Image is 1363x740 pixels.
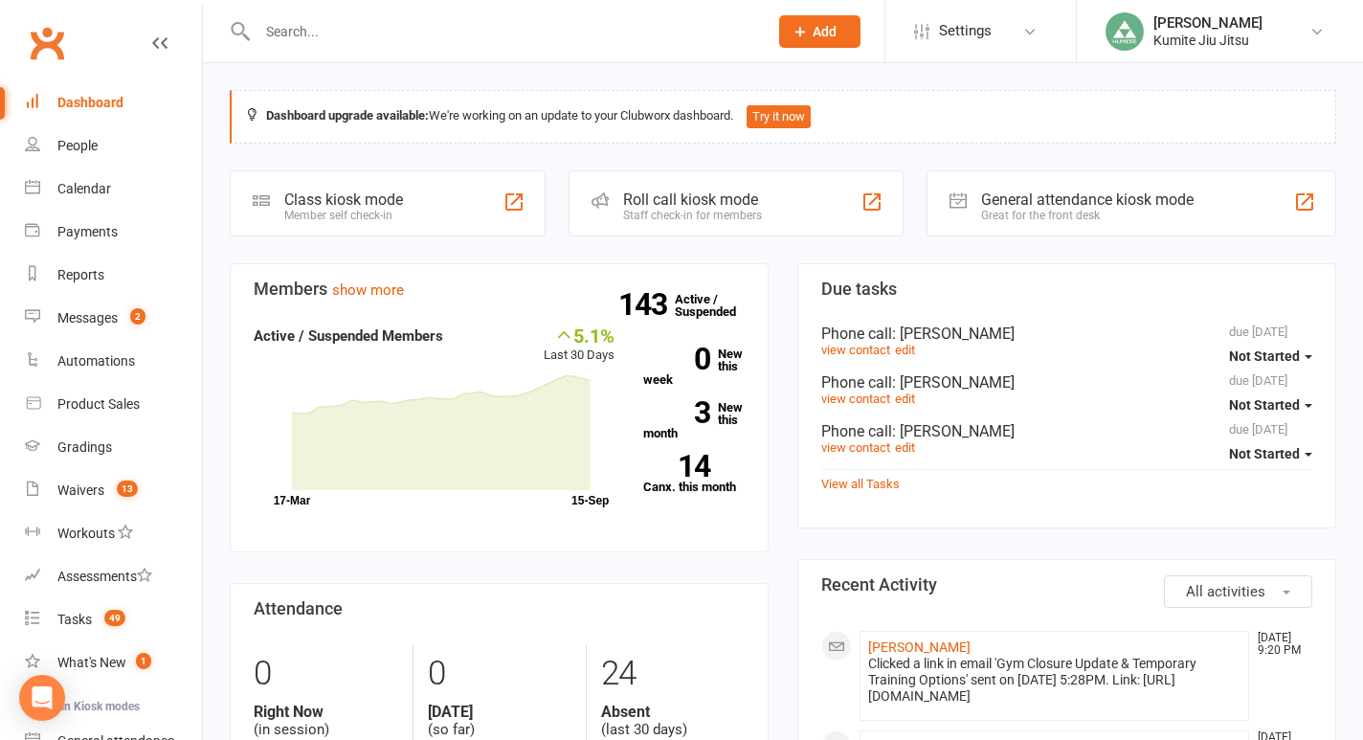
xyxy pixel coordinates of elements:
div: (in session) [254,703,398,739]
div: Phone call [821,325,1312,343]
div: (last 30 days) [601,703,745,739]
h3: Recent Activity [821,575,1312,594]
a: 14Canx. this month [643,455,745,493]
button: Not Started [1229,388,1312,422]
div: 24 [601,645,745,703]
strong: 0 [643,345,710,373]
button: All activities [1164,575,1312,608]
a: Messages 2 [25,297,202,340]
a: view contact [821,392,890,406]
a: Automations [25,340,202,383]
h3: Due tasks [821,280,1312,299]
div: Last 30 Days [544,325,614,366]
a: show more [332,281,404,299]
span: 1 [136,653,151,669]
a: Calendar [25,168,202,211]
span: 13 [117,481,138,497]
a: 3New this month [643,401,745,439]
a: [PERSON_NAME] [868,639,971,655]
span: 2 [130,308,145,325]
span: : [PERSON_NAME] [892,325,1015,343]
a: People [25,124,202,168]
strong: Active / Suspended Members [254,327,443,345]
button: Not Started [1229,339,1312,373]
div: Phone call [821,373,1312,392]
strong: 3 [643,398,710,427]
div: 0 [254,645,398,703]
strong: Absent [601,703,745,721]
div: Kumite Jiu Jitsu [1153,32,1262,49]
span: Not Started [1229,446,1300,461]
a: Product Sales [25,383,202,426]
div: Tasks [57,612,92,627]
div: Great for the front desk [981,209,1194,222]
img: thumb_image1713433996.png [1106,12,1144,51]
a: Dashboard [25,81,202,124]
div: Class kiosk mode [284,191,403,209]
div: People [57,138,98,153]
strong: Dashboard upgrade available: [266,108,429,123]
span: Settings [939,10,992,53]
div: Automations [57,353,135,369]
button: Not Started [1229,437,1312,471]
strong: 143 [618,290,675,319]
span: Add [813,24,837,39]
div: 0 [428,645,571,703]
div: General attendance kiosk mode [981,191,1194,209]
div: Member self check-in [284,209,403,222]
div: Assessments [57,569,152,584]
div: Dashboard [57,95,123,110]
div: Product Sales [57,396,140,412]
span: : [PERSON_NAME] [892,373,1015,392]
strong: [DATE] [428,703,571,721]
a: view contact [821,440,890,455]
a: Tasks 49 [25,598,202,641]
a: view contact [821,343,890,357]
span: Not Started [1229,348,1300,364]
div: (so far) [428,703,571,739]
a: edit [895,440,915,455]
span: All activities [1186,583,1265,600]
button: Add [779,15,860,48]
a: edit [895,343,915,357]
div: Open Intercom Messenger [19,675,65,721]
span: 49 [104,610,125,626]
a: Waivers 13 [25,469,202,512]
strong: 14 [643,452,710,481]
strong: Right Now [254,703,398,721]
div: Payments [57,224,118,239]
a: Reports [25,254,202,297]
div: 5.1% [544,325,614,346]
h3: Attendance [254,599,745,618]
time: [DATE] 9:20 PM [1248,632,1311,657]
a: View all Tasks [821,477,900,491]
div: Calendar [57,181,111,196]
div: [PERSON_NAME] [1153,14,1262,32]
div: What's New [57,655,126,670]
a: Workouts [25,512,202,555]
div: Waivers [57,482,104,498]
a: Payments [25,211,202,254]
div: Phone call [821,422,1312,440]
button: Try it now [747,105,811,128]
a: What's New1 [25,641,202,684]
a: 143Active / Suspended [675,279,759,332]
div: Messages [57,310,118,325]
a: edit [895,392,915,406]
div: Roll call kiosk mode [623,191,762,209]
span: : [PERSON_NAME] [892,422,1015,440]
a: 0New this week [643,348,745,386]
div: Clicked a link in email 'Gym Closure Update & Temporary Training Options' sent on [DATE] 5:28PM. ... [868,656,1240,705]
h3: Members [254,280,745,299]
div: We're working on an update to your Clubworx dashboard. [230,90,1336,144]
a: Assessments [25,555,202,598]
div: Reports [57,267,104,282]
div: Gradings [57,439,112,455]
div: Workouts [57,526,115,541]
a: Gradings [25,426,202,469]
span: Not Started [1229,397,1300,413]
a: Clubworx [23,19,71,67]
input: Search... [252,18,754,45]
div: Staff check-in for members [623,209,762,222]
